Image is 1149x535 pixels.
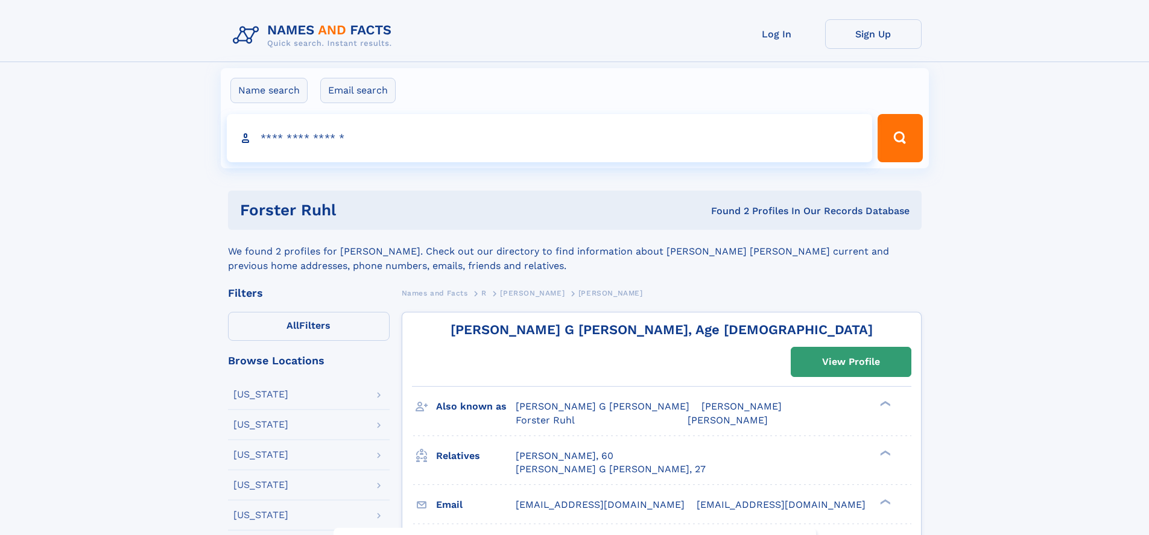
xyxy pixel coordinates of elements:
[233,420,288,429] div: [US_STATE]
[688,414,768,426] span: [PERSON_NAME]
[451,322,873,337] a: [PERSON_NAME] G [PERSON_NAME], Age [DEMOGRAPHIC_DATA]
[500,289,565,297] span: [PERSON_NAME]
[516,463,706,476] a: [PERSON_NAME] G [PERSON_NAME], 27
[402,285,468,300] a: Names and Facts
[822,348,880,376] div: View Profile
[578,289,643,297] span: [PERSON_NAME]
[228,19,402,52] img: Logo Names and Facts
[233,450,288,460] div: [US_STATE]
[436,495,516,515] h3: Email
[233,510,288,520] div: [US_STATE]
[877,498,891,505] div: ❯
[500,285,565,300] a: [PERSON_NAME]
[516,499,685,510] span: [EMAIL_ADDRESS][DOMAIN_NAME]
[320,78,396,103] label: Email search
[516,414,575,426] span: Forster Ruhl
[228,288,390,299] div: Filters
[228,312,390,341] label: Filters
[481,289,487,297] span: R
[877,449,891,457] div: ❯
[227,114,873,162] input: search input
[436,396,516,417] h3: Also known as
[233,480,288,490] div: [US_STATE]
[481,285,487,300] a: R
[878,114,922,162] button: Search Button
[729,19,825,49] a: Log In
[516,449,613,463] a: [PERSON_NAME], 60
[701,400,782,412] span: [PERSON_NAME]
[524,204,910,218] div: Found 2 Profiles In Our Records Database
[228,355,390,366] div: Browse Locations
[230,78,308,103] label: Name search
[228,230,922,273] div: We found 2 profiles for [PERSON_NAME]. Check out our directory to find information about [PERSON_...
[791,347,911,376] a: View Profile
[697,499,866,510] span: [EMAIL_ADDRESS][DOMAIN_NAME]
[286,320,299,331] span: All
[240,203,524,218] h1: Forster Ruhl
[233,390,288,399] div: [US_STATE]
[516,400,689,412] span: [PERSON_NAME] G [PERSON_NAME]
[436,446,516,466] h3: Relatives
[825,19,922,49] a: Sign Up
[877,400,891,408] div: ❯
